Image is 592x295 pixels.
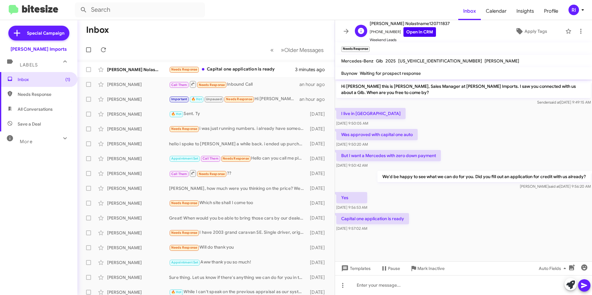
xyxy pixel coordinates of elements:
div: an hour ago [299,96,330,102]
div: [PERSON_NAME] [107,141,169,147]
button: Next [277,44,327,56]
span: 🔥 Hot [171,290,182,294]
span: 🔥 Hot [191,97,202,101]
p: Capital one application is ready [336,213,409,224]
span: Call Them [171,172,187,176]
div: [PERSON_NAME] [107,156,169,162]
span: Needs Response [171,246,198,250]
a: Inbox [458,2,481,20]
span: Needs Response [226,97,252,101]
div: Sent. Ty [169,110,307,118]
div: [PERSON_NAME] Imports [11,46,67,52]
p: I live in [GEOGRAPHIC_DATA] [336,108,406,119]
span: Templates [340,263,371,274]
p: We'd be happy to see what we can do for you. Did you fill out an application for credit with us a... [377,171,591,182]
span: Needs Response [171,127,198,131]
span: [US_VEHICLE_IDENTIFICATION_NUMBER] [398,58,482,64]
span: Important [171,97,187,101]
a: Special Campaign [8,26,69,41]
div: [PERSON_NAME] [107,111,169,117]
span: Save a Deal [18,121,41,127]
span: (1) [65,76,70,83]
div: [DATE] [307,200,330,206]
button: RI [563,5,585,15]
button: Apply Tags [499,26,562,37]
span: All Conversations [18,106,53,112]
span: [PERSON_NAME] [DATE] 9:56:20 AM [520,184,591,189]
div: [PERSON_NAME], how much were you thinking on the price? We use Market-Based pricing for like equi... [169,185,307,191]
div: [PERSON_NAME] [107,200,169,206]
span: Weekend Leads [370,37,450,43]
span: Appointment Set [171,156,198,160]
div: 3 minutes ago [295,66,330,73]
div: Capital one application is ready [169,66,295,73]
nav: Page navigation example [267,44,327,56]
span: Needs Response [223,156,249,160]
span: » [281,46,284,54]
span: Special Campaign [27,30,64,36]
div: [DATE] [307,111,330,117]
span: Needs Response [199,83,225,87]
div: [DATE] [307,156,330,162]
div: [PERSON_NAME] [107,81,169,88]
span: 🔥 Hot [171,112,182,116]
span: Mark Inactive [417,263,445,274]
span: [DATE] 9:57:02 AM [336,226,367,231]
span: Needs Response [199,172,225,176]
span: Inbox [18,76,70,83]
span: Sender [DATE] 9:49:15 AM [537,100,591,105]
div: Sure thing. Let us know if there's anything we can do for you in the future. Thanks! [169,274,307,280]
span: Mercedes-Benz [341,58,373,64]
span: Pause [388,263,400,274]
div: [PERSON_NAME] [107,215,169,221]
span: Needs Response [18,91,70,97]
span: said at [549,100,560,105]
span: Needs Response [171,201,198,205]
a: Insights [511,2,539,20]
span: Labels [20,62,38,68]
div: i was just running numbers. i already have someone i work with. thank you! [169,125,307,132]
div: Aww thank you so much! [169,259,307,266]
div: Great! When would you be able to bring those cars by our dealership so I can provide a proper app... [169,215,307,221]
span: Unpaused [206,97,222,101]
div: [DATE] [307,245,330,251]
div: [PERSON_NAME] [107,230,169,236]
div: [PERSON_NAME] [107,185,169,191]
p: Was approved with capital one auto [336,129,418,140]
span: Waiting for prospect response [360,71,421,76]
button: Previous [267,44,277,56]
span: [DATE] 9:50:20 AM [336,142,368,147]
span: Auto Fields [539,263,568,274]
button: Templates [335,263,376,274]
div: I have 2003 grand caravan SE. Single driver, original 96k miles [169,229,307,236]
div: [PERSON_NAME] [107,245,169,251]
div: [DATE] [307,274,330,280]
span: Calendar [481,2,511,20]
span: Glb [376,58,383,64]
span: [PERSON_NAME] Nolastname120711837 [370,20,450,27]
span: « [270,46,274,54]
div: [DATE] [307,230,330,236]
div: [PERSON_NAME] [107,96,169,102]
span: 2025 [385,58,396,64]
div: [DATE] [307,141,330,147]
small: Needs Response [341,46,370,52]
div: [DATE] [307,259,330,266]
a: Profile [539,2,563,20]
div: RI [568,5,579,15]
div: Hi [PERSON_NAME], I hope that you are doing well. I received a job offer in the [GEOGRAPHIC_DATA]... [169,96,299,103]
div: Hello can you call me please? [169,155,307,162]
span: [PERSON_NAME] [485,58,519,64]
div: [PERSON_NAME] Nolastname120711837 [107,66,169,73]
span: Needs Response [171,67,198,71]
span: Apply Tags [525,26,547,37]
p: Hi [PERSON_NAME] this is [PERSON_NAME], Sales Manager at [PERSON_NAME] Imports. I saw you connect... [336,81,591,98]
div: hello i spoke to [PERSON_NAME] a while back. i ended up purchasing a white one out of [GEOGRAPHIC... [169,141,307,147]
span: [DATE] 9:50:05 AM [336,121,368,126]
span: Buynow [341,71,357,76]
span: [DATE] 9:56:53 AM [336,205,367,210]
span: Older Messages [284,47,324,53]
div: [DATE] [307,185,330,191]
